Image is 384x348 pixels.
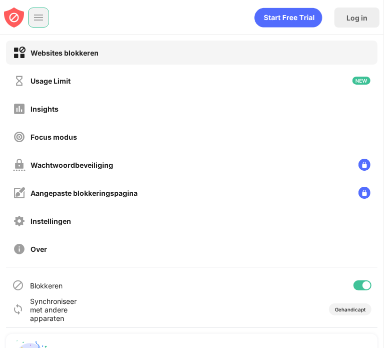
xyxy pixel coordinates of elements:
img: lock-menu.svg [358,187,370,199]
img: new-icon.svg [352,77,370,85]
img: lock-menu.svg [358,159,370,171]
img: time-usage-off.svg [13,75,26,87]
div: Aangepaste blokkeringspagina [31,189,138,197]
img: focus-off.svg [13,131,26,143]
img: insights-off.svg [13,103,26,115]
div: Over [31,245,47,253]
div: Instellingen [31,217,71,225]
img: about-off.svg [13,243,26,255]
div: Usage Limit [31,77,71,85]
div: Focus modus [31,133,77,141]
div: animation [254,8,322,28]
div: Synchroniseer met andere apparaten [30,297,82,322]
div: Log in [346,14,367,22]
div: Websites blokkeren [31,49,99,57]
img: sync-icon.svg [12,303,24,315]
div: Blokkeren [30,281,63,290]
img: customize-block-page-off.svg [13,187,26,199]
img: blocksite-icon-red.svg [4,8,24,28]
img: password-protection-off.svg [13,159,26,171]
div: Gehandicapt [335,306,365,312]
img: settings-off.svg [13,215,26,227]
img: blocking-icon.svg [12,279,24,291]
img: block-on.svg [13,47,26,59]
div: Insights [31,105,59,113]
div: Wachtwoordbeveiliging [31,161,113,169]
